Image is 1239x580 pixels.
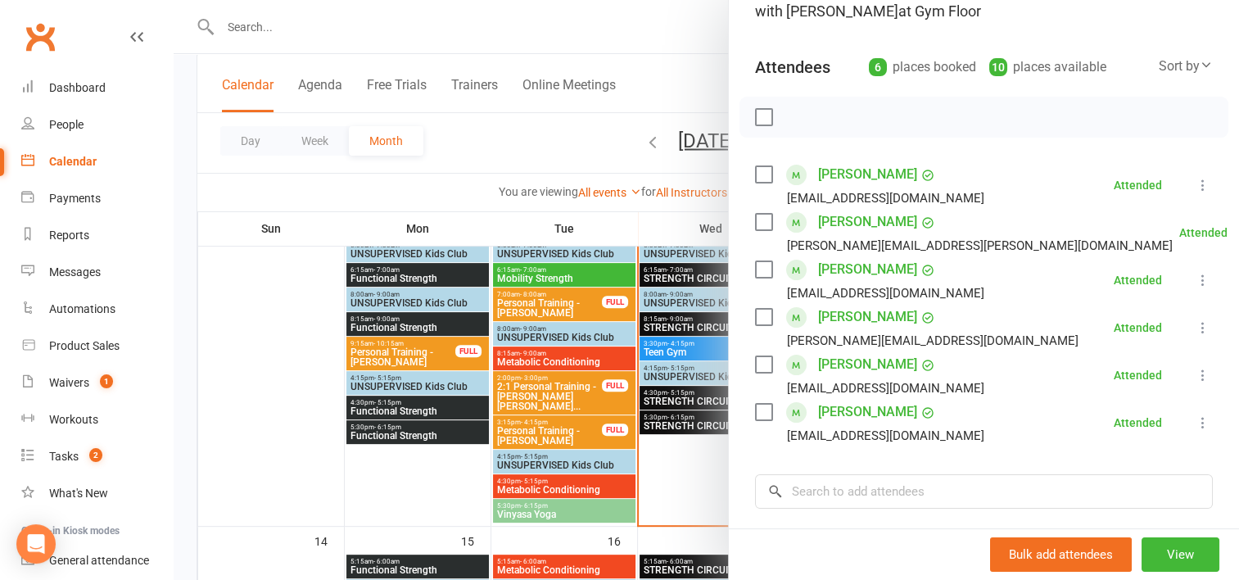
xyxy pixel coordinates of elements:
[898,2,981,20] span: at Gym Floor
[21,475,173,512] a: What's New
[755,2,898,20] span: with [PERSON_NAME]
[1114,417,1162,428] div: Attended
[818,209,917,235] a: [PERSON_NAME]
[755,56,830,79] div: Attendees
[21,365,173,401] a: Waivers 1
[21,254,173,291] a: Messages
[787,188,984,209] div: [EMAIL_ADDRESS][DOMAIN_NAME]
[49,413,98,426] div: Workouts
[818,399,917,425] a: [PERSON_NAME]
[1179,227,1228,238] div: Attended
[49,229,89,242] div: Reports
[1142,537,1219,572] button: View
[49,376,89,389] div: Waivers
[990,537,1132,572] button: Bulk add attendees
[787,425,984,446] div: [EMAIL_ADDRESS][DOMAIN_NAME]
[89,448,102,462] span: 2
[21,70,173,106] a: Dashboard
[49,302,115,315] div: Automations
[21,291,173,328] a: Automations
[869,56,976,79] div: places booked
[21,143,173,180] a: Calendar
[818,304,917,330] a: [PERSON_NAME]
[20,16,61,57] a: Clubworx
[787,330,1078,351] div: [PERSON_NAME][EMAIL_ADDRESS][DOMAIN_NAME]
[21,180,173,217] a: Payments
[1114,179,1162,191] div: Attended
[787,235,1173,256] div: [PERSON_NAME][EMAIL_ADDRESS][PERSON_NAME][DOMAIN_NAME]
[1114,322,1162,333] div: Attended
[21,542,173,579] a: General attendance kiosk mode
[49,487,108,500] div: What's New
[818,161,917,188] a: [PERSON_NAME]
[21,438,173,475] a: Tasks 2
[1114,369,1162,381] div: Attended
[21,217,173,254] a: Reports
[49,192,101,205] div: Payments
[49,450,79,463] div: Tasks
[49,118,84,131] div: People
[49,339,120,352] div: Product Sales
[49,81,106,94] div: Dashboard
[869,58,887,76] div: 6
[787,378,984,399] div: [EMAIL_ADDRESS][DOMAIN_NAME]
[21,401,173,438] a: Workouts
[21,106,173,143] a: People
[818,256,917,283] a: [PERSON_NAME]
[989,58,1007,76] div: 10
[49,554,149,567] div: General attendance
[787,283,984,304] div: [EMAIL_ADDRESS][DOMAIN_NAME]
[818,351,917,378] a: [PERSON_NAME]
[16,524,56,564] div: Open Intercom Messenger
[1114,274,1162,286] div: Attended
[100,374,113,388] span: 1
[21,328,173,365] a: Product Sales
[755,474,1213,509] input: Search to add attendees
[49,155,97,168] div: Calendar
[989,56,1106,79] div: places available
[49,265,101,279] div: Messages
[1159,56,1213,77] div: Sort by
